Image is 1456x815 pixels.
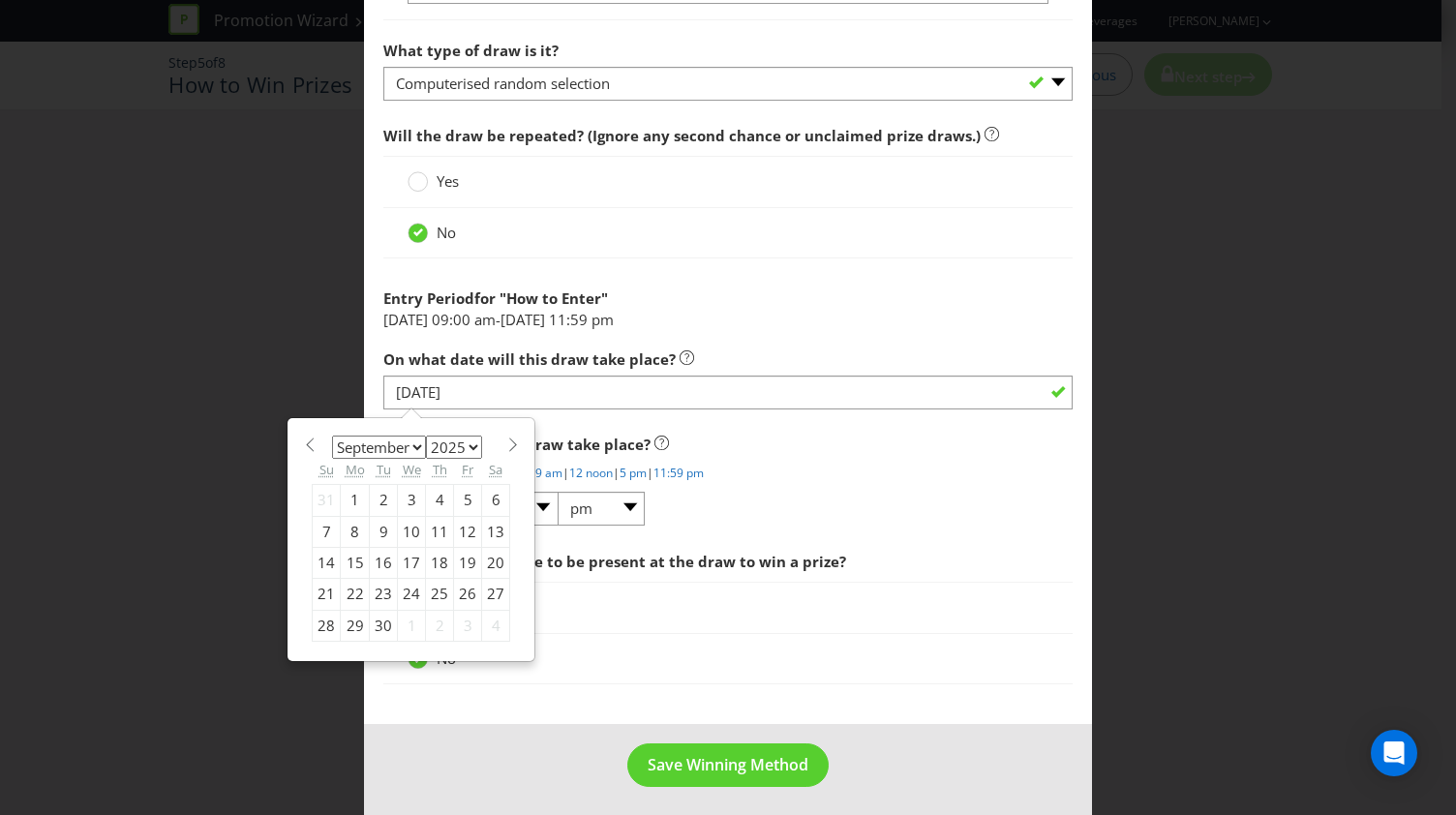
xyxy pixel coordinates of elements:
span: 11:59 pm [549,310,614,329]
abbr: Friday [462,461,473,478]
span: [DATE] [500,310,545,329]
div: 9 [370,516,398,547]
span: Will the draw be repeated? (Ignore any second chance or unclaimed prize draws.) [383,126,981,145]
div: 12 [454,516,482,547]
div: 28 [313,610,341,641]
div: 4 [482,610,510,641]
div: 30 [370,610,398,641]
div: 7 [313,516,341,547]
a: 5 pm [620,465,647,481]
span: Entry Period [383,288,474,308]
abbr: Sunday [319,461,334,478]
span: No [437,649,456,668]
abbr: Thursday [433,461,447,478]
span: Save Winning Method [648,754,808,775]
a: 11:59 pm [653,465,704,481]
div: 1 [398,610,426,641]
div: Open Intercom Messenger [1371,730,1417,776]
span: - [496,310,500,329]
div: 31 [313,485,341,516]
span: Does the winner have to be present at the draw to win a prize? [383,552,846,571]
span: | [562,465,569,481]
span: What type of draw is it? [383,41,559,60]
div: 23 [370,579,398,610]
div: 3 [454,610,482,641]
div: 2 [370,485,398,516]
abbr: Tuesday [377,461,391,478]
div: 13 [482,516,510,547]
div: 10 [398,516,426,547]
span: [DATE] [383,310,428,329]
span: " [601,288,608,308]
div: 16 [370,548,398,579]
div: 25 [426,579,454,610]
abbr: Wednesday [403,461,421,478]
span: How to Enter [506,288,601,308]
div: 15 [341,548,370,579]
span: On what date will this draw take place? [383,349,676,369]
div: 22 [341,579,370,610]
button: Save Winning Method [627,743,829,787]
div: 20 [482,548,510,579]
div: 2 [426,610,454,641]
span: | [613,465,620,481]
abbr: Saturday [489,461,502,478]
div: 21 [313,579,341,610]
abbr: Monday [346,461,365,478]
div: 19 [454,548,482,579]
a: 12 noon [569,465,613,481]
div: 26 [454,579,482,610]
input: DD/MM/YYYY [383,376,1073,409]
div: 11 [426,516,454,547]
span: | [647,465,653,481]
div: 27 [482,579,510,610]
span: for " [474,288,506,308]
div: 1 [341,485,370,516]
div: 3 [398,485,426,516]
a: 9 am [535,465,562,481]
div: 8 [341,516,370,547]
div: 29 [341,610,370,641]
div: 14 [313,548,341,579]
div: 17 [398,548,426,579]
div: 5 [454,485,482,516]
span: Yes [437,171,459,191]
div: 6 [482,485,510,516]
span: 09:00 am [432,310,496,329]
div: 18 [426,548,454,579]
span: No [437,223,456,242]
div: 24 [398,579,426,610]
div: 4 [426,485,454,516]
